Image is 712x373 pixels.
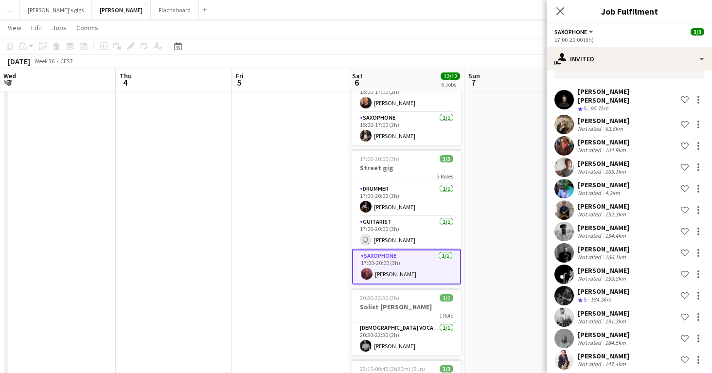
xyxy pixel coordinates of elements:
[60,57,73,65] div: CEST
[578,189,603,196] div: Not rated
[578,146,603,154] div: Not rated
[578,87,677,105] div: [PERSON_NAME] [PERSON_NAME]
[439,312,453,319] span: 1 Role
[603,189,622,196] div: 4.2km
[31,23,42,32] span: Edit
[360,155,399,162] span: 17:00-20:00 (3h)
[578,211,603,218] div: Not rated
[578,180,629,189] div: [PERSON_NAME]
[603,125,625,132] div: 63.6km
[578,339,603,346] div: Not rated
[351,77,363,88] span: 6
[20,0,92,19] button: [PERSON_NAME]'s gigs
[467,77,480,88] span: 7
[48,21,71,34] a: Jobs
[578,159,629,168] div: [PERSON_NAME]
[603,232,628,239] div: 154.4km
[4,21,25,34] a: View
[578,275,603,282] div: Not rated
[554,28,595,36] button: Saxophone
[578,202,629,211] div: [PERSON_NAME]
[120,71,132,80] span: Thu
[32,57,56,65] span: Week 36
[352,216,461,249] app-card-role: Guitarist1/117:00-20:00 (3h) [PERSON_NAME]
[52,23,67,32] span: Jobs
[352,183,461,216] app-card-role: Drummer1/117:00-20:00 (3h)[PERSON_NAME]
[352,149,461,284] app-job-card: 17:00-20:00 (3h)3/3Street gig3 RolesDrummer1/117:00-20:00 (3h)[PERSON_NAME]Guitarist1/117:00-20:0...
[352,288,461,355] app-job-card: 20:30-22:30 (2h)1/1Solist [PERSON_NAME]1 Role[DEMOGRAPHIC_DATA] Vocal + Guitar1/120:30-22:30 (2h)...
[352,302,461,311] h3: Solist [PERSON_NAME]
[234,77,244,88] span: 5
[578,309,629,318] div: [PERSON_NAME]
[578,360,603,368] div: Not rated
[72,21,102,34] a: Comms
[603,339,628,346] div: 184.5km
[578,138,629,146] div: [PERSON_NAME]
[578,330,629,339] div: [PERSON_NAME]
[603,275,628,282] div: 153.8km
[578,253,603,261] div: Not rated
[578,116,629,125] div: [PERSON_NAME]
[554,28,587,36] span: Saxophone
[603,253,628,261] div: 186.1km
[578,232,603,239] div: Not rated
[8,56,30,66] div: [DATE]
[578,266,629,275] div: [PERSON_NAME]
[27,21,46,34] a: Edit
[2,77,16,88] span: 3
[603,211,628,218] div: 152.3km
[578,352,629,360] div: [PERSON_NAME]
[8,23,21,32] span: View
[3,71,16,80] span: Wed
[76,23,98,32] span: Comms
[352,112,461,145] app-card-role: Saxophone1/115:00-17:00 (2h)[PERSON_NAME]
[554,36,704,43] div: 17:00-20:00 (3h)
[440,365,453,373] span: 3/3
[603,168,628,175] div: 105.1km
[603,318,628,325] div: 191.3km
[578,223,629,232] div: [PERSON_NAME]
[352,322,461,355] app-card-role: [DEMOGRAPHIC_DATA] Vocal + Guitar1/120:30-22:30 (2h)[PERSON_NAME]
[547,47,712,71] div: Invited
[603,360,628,368] div: 147.4km
[352,163,461,172] h3: Street gig
[441,81,460,88] div: 6 Jobs
[441,72,460,80] span: 12/12
[92,0,151,19] button: [PERSON_NAME]
[151,0,199,19] button: Flachs board
[578,287,629,296] div: [PERSON_NAME]
[360,365,425,373] span: 22:15-00:45 (2h30m) (Sun)
[588,296,613,304] div: 184.3km
[578,125,603,132] div: Not rated
[440,155,453,162] span: 3/3
[578,245,629,253] div: [PERSON_NAME]
[603,146,628,154] div: 104.9km
[440,294,453,302] span: 1/1
[352,79,461,112] app-card-role: Guitarist1/115:00-17:00 (2h)[PERSON_NAME]
[118,77,132,88] span: 4
[468,71,480,80] span: Sun
[691,28,704,36] span: 3/3
[437,173,453,180] span: 3 Roles
[352,71,363,80] span: Sat
[578,318,603,325] div: Not rated
[588,105,610,113] div: 95.7km
[547,5,712,18] h3: Job Fulfilment
[352,249,461,284] app-card-role: Saxophone1/117:00-20:00 (3h)[PERSON_NAME]
[584,296,587,303] span: 5
[360,294,399,302] span: 20:30-22:30 (2h)
[236,71,244,80] span: Fri
[584,105,587,112] span: 5
[578,168,603,175] div: Not rated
